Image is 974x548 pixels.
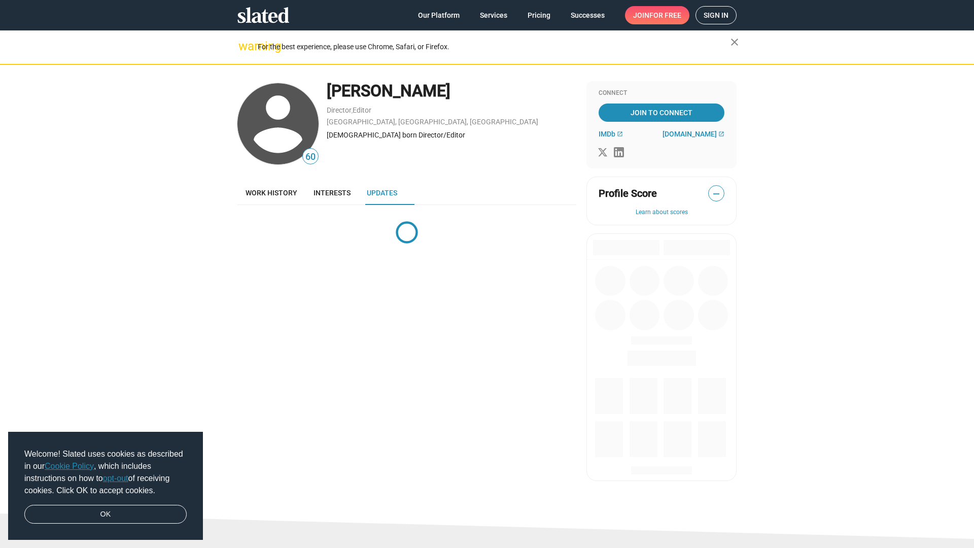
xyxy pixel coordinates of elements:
span: IMDb [599,130,615,138]
a: opt-out [103,474,128,483]
button: Learn about scores [599,209,724,217]
a: Joinfor free [625,6,689,24]
span: Join [633,6,681,24]
a: Interests [305,181,359,205]
a: Cookie Policy [45,462,94,470]
span: Join To Connect [601,104,722,122]
div: For the best experience, please use Chrome, Safari, or Firefox. [258,40,730,54]
span: — [709,187,724,200]
a: Services [472,6,515,24]
span: Interests [314,189,351,197]
span: Updates [367,189,397,197]
span: Work history [246,189,297,197]
a: Pricing [519,6,559,24]
mat-icon: open_in_new [718,131,724,137]
div: [PERSON_NAME] [327,80,576,102]
span: 60 [303,150,318,164]
span: Successes [571,6,605,24]
mat-icon: warning [238,40,251,52]
a: Work history [237,181,305,205]
span: Services [480,6,507,24]
span: Profile Score [599,187,657,200]
a: IMDb [599,130,623,138]
a: dismiss cookie message [24,505,187,524]
mat-icon: open_in_new [617,131,623,137]
span: Welcome! Slated uses cookies as described in our , which includes instructions on how to of recei... [24,448,187,497]
a: [DOMAIN_NAME] [663,130,724,138]
span: , [352,108,353,114]
a: Successes [563,6,613,24]
a: [GEOGRAPHIC_DATA], [GEOGRAPHIC_DATA], [GEOGRAPHIC_DATA] [327,118,538,126]
span: [DOMAIN_NAME] [663,130,717,138]
mat-icon: close [728,36,741,48]
span: for free [649,6,681,24]
a: Our Platform [410,6,468,24]
a: Join To Connect [599,104,724,122]
span: Sign in [704,7,728,24]
a: Sign in [695,6,737,24]
div: Connect [599,89,724,97]
div: [DEMOGRAPHIC_DATA] born Director/Editor [327,130,576,140]
span: Our Platform [418,6,460,24]
div: cookieconsent [8,432,203,540]
span: Pricing [528,6,550,24]
a: Director [327,106,352,114]
a: Editor [353,106,371,114]
a: Updates [359,181,405,205]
